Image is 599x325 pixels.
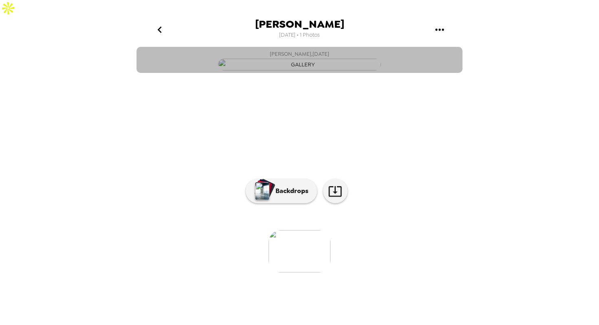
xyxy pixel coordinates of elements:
[255,19,344,30] span: [PERSON_NAME]
[246,179,317,203] button: Backdrops
[146,16,173,43] button: go back
[279,30,320,41] span: [DATE] • 1 Photos
[426,16,453,43] button: gallery menu
[271,186,308,196] p: Backdrops
[270,49,329,59] span: [PERSON_NAME] , [DATE]
[137,47,462,73] button: [PERSON_NAME],[DATE]
[218,59,381,70] img: gallery
[269,230,330,272] img: gallery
